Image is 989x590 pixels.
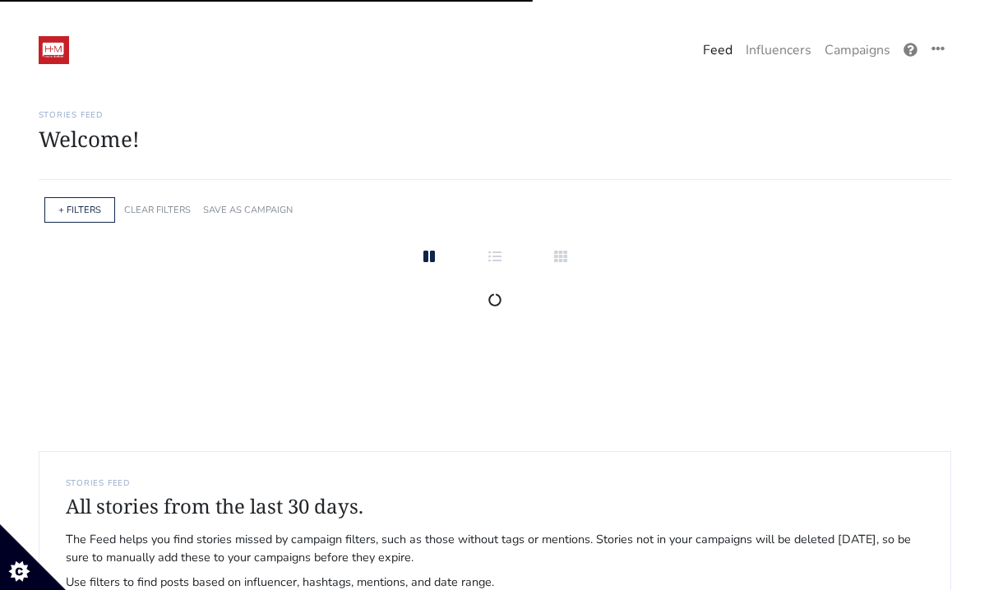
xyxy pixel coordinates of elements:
a: Influencers [739,34,818,67]
h6: Stories Feed [39,110,951,120]
span: The Feed helps you find stories missed by campaign filters, such as those without tags or mention... [66,531,924,566]
a: + FILTERS [58,204,101,216]
a: Feed [696,34,739,67]
h6: STORIES FEED [66,478,924,488]
h1: Welcome! [39,127,951,152]
a: Campaigns [818,34,897,67]
img: 19:52:48_1547236368 [39,36,69,64]
a: SAVE AS CAMPAIGN [203,204,293,216]
a: CLEAR FILTERS [124,204,191,216]
h4: All stories from the last 30 days. [66,495,924,519]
